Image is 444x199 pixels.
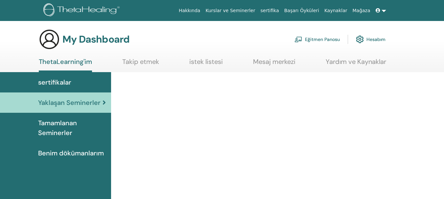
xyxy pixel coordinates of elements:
[253,58,295,70] a: Mesaj merkezi
[38,118,106,138] span: Tamamlanan Seminerler
[62,33,129,45] h3: My Dashboard
[38,98,101,108] span: Yaklaşan Seminerler
[322,5,350,17] a: Kaynaklar
[43,3,122,18] img: logo.png
[258,5,281,17] a: sertifika
[356,34,364,45] img: cog.svg
[294,32,340,47] a: Eğitmen Panosu
[350,5,373,17] a: Mağaza
[203,5,258,17] a: Kurslar ve Seminerler
[39,29,60,50] img: generic-user-icon.jpg
[38,148,104,158] span: Benim dökümanlarım
[122,58,159,70] a: Takip etmek
[282,5,322,17] a: Başarı Öyküleri
[356,32,386,47] a: Hesabım
[189,58,223,70] a: istek listesi
[326,58,386,70] a: Yardım ve Kaynaklar
[294,36,302,42] img: chalkboard-teacher.svg
[176,5,203,17] a: Hakkında
[39,58,92,72] a: ThetaLearning'im
[38,77,71,87] span: sertifikalar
